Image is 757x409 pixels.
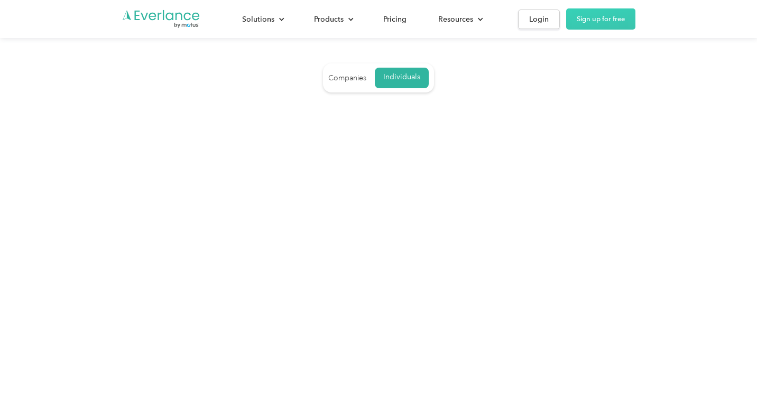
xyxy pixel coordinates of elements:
[383,13,407,26] div: Pricing
[566,8,635,30] a: Sign up for free
[122,9,201,29] a: Go to homepage
[438,13,473,26] div: Resources
[314,13,344,26] div: Products
[373,10,417,29] a: Pricing
[383,72,420,82] div: Individuals
[529,13,549,26] div: Login
[518,10,560,29] a: Login
[328,73,366,83] div: Companies
[242,13,274,26] div: Solutions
